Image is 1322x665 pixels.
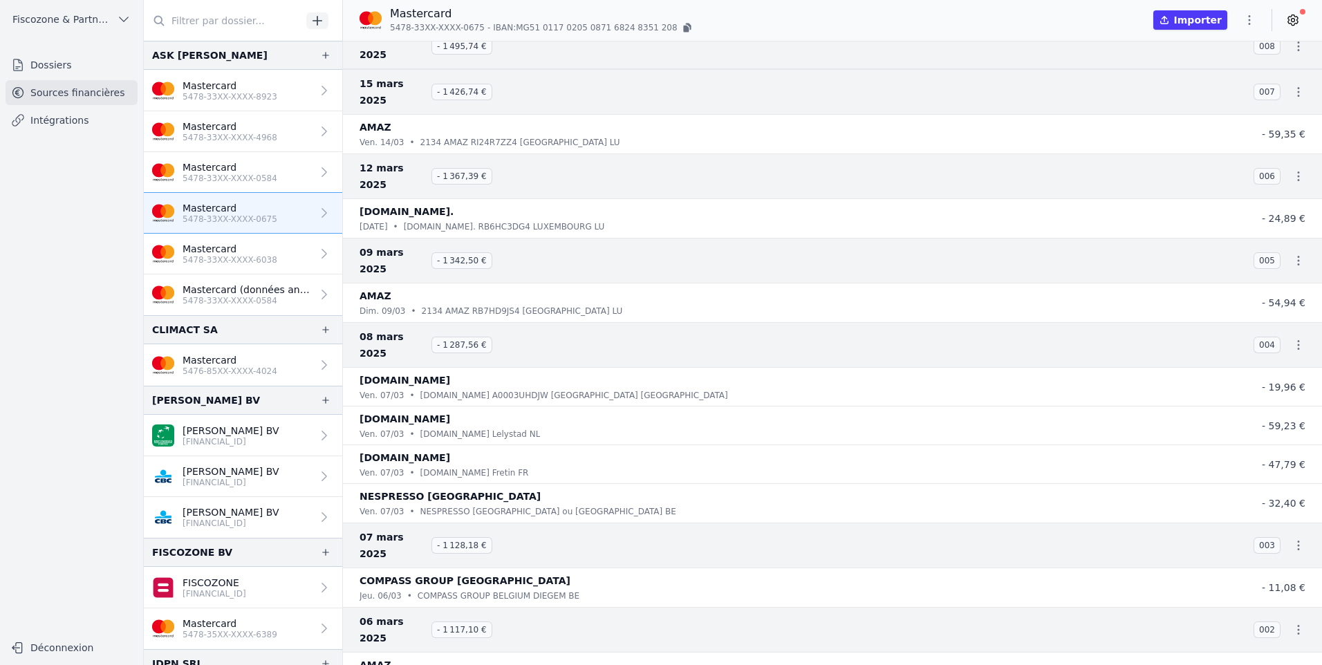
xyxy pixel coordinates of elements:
[360,589,402,603] p: jeu. 06/03
[431,38,492,55] span: - 1 495,74 €
[144,234,342,274] a: Mastercard 5478-33XX-XXXX-6038
[152,617,174,639] img: imageedit_2_6530439554.png
[183,160,277,174] p: Mastercard
[183,254,277,265] p: 5478-33XX-XXXX-6038
[183,295,312,306] p: 5478-33XX-XXXX-0584
[6,108,138,133] a: Intégrations
[407,589,412,603] div: •
[360,613,426,646] span: 06 mars 2025
[183,283,312,297] p: Mastercard (données antérieures)
[431,252,492,269] span: - 1 342,50 €
[1254,252,1281,269] span: 005
[1254,38,1281,55] span: 008
[360,466,404,480] p: ven. 07/03
[1254,84,1281,100] span: 007
[431,537,492,554] span: - 1 128,18 €
[183,436,279,447] p: [FINANCIAL_ID]
[152,321,218,338] div: CLIMACT SA
[6,53,138,77] a: Dossiers
[183,214,277,225] p: 5478-33XX-XXXX-0675
[1262,129,1305,140] span: - 59,35 €
[431,337,492,353] span: - 1 287,56 €
[152,79,174,102] img: imageedit_2_6530439554.png
[1262,297,1305,308] span: - 54,94 €
[1254,537,1281,554] span: 003
[360,220,388,234] p: [DATE]
[1262,420,1305,431] span: - 59,23 €
[360,119,391,135] p: AMAZ
[152,392,260,409] div: [PERSON_NAME] BV
[6,637,138,659] button: Déconnexion
[183,576,246,590] p: FISCOZONE
[390,6,694,22] p: Mastercard
[431,84,492,100] span: - 1 426,74 €
[1262,582,1305,593] span: - 11,08 €
[1262,498,1305,509] span: - 32,40 €
[183,242,277,256] p: Mastercard
[420,505,676,518] p: NESPRESSO [GEOGRAPHIC_DATA] ou [GEOGRAPHIC_DATA] BE
[183,617,277,630] p: Mastercard
[431,621,492,638] span: - 1 117,10 €
[493,22,677,33] span: IBAN: MG51 0117 0205 0871 6824 8351 208
[360,30,426,63] span: 16 mars 2025
[144,111,342,152] a: Mastercard 5478-33XX-XXXX-4968
[144,152,342,193] a: Mastercard 5478-33XX-XXXX-0584
[418,589,579,603] p: COMPASS GROUP BELGIUM DIEGEM BE
[152,120,174,142] img: imageedit_2_6530439554.png
[144,274,342,315] a: Mastercard (données antérieures) 5478-33XX-XXXX-0584
[152,47,268,64] div: ASK [PERSON_NAME]
[183,173,277,184] p: 5478-33XX-XXXX-0584
[360,572,570,589] p: COMPASS GROUP [GEOGRAPHIC_DATA]
[183,366,277,377] p: 5476-85XX-XXXX-4024
[1254,621,1281,638] span: 002
[360,9,382,31] img: imageedit_2_6530439554.png
[183,477,279,488] p: [FINANCIAL_ID]
[1254,168,1281,185] span: 006
[183,588,246,599] p: [FINANCIAL_ID]
[360,372,450,388] p: [DOMAIN_NAME]
[152,354,174,376] img: imageedit_2_6530439554.png
[409,427,414,441] div: •
[409,135,414,149] div: •
[360,135,404,149] p: ven. 14/03
[144,608,342,649] a: Mastercard 5478-35XX-XXXX-6389
[411,304,416,318] div: •
[390,22,485,33] span: 5478-33XX-XXXX-0675
[409,466,414,480] div: •
[183,91,277,102] p: 5478-33XX-XXXX-8923
[183,79,277,93] p: Mastercard
[409,388,414,402] div: •
[144,344,342,386] a: Mastercard 5476-85XX-XXXX-4024
[360,328,426,362] span: 08 mars 2025
[420,135,620,149] p: 2134 AMAZ RI24R7ZZ4 [GEOGRAPHIC_DATA] LU
[144,456,342,497] a: [PERSON_NAME] BV [FINANCIAL_ID]
[360,75,426,109] span: 15 mars 2025
[360,244,426,277] span: 09 mars 2025
[152,465,174,487] img: CBC_CREGBEBB.png
[183,201,277,215] p: Mastercard
[431,168,492,185] span: - 1 367,39 €
[183,424,279,438] p: [PERSON_NAME] BV
[1254,337,1281,353] span: 004
[422,304,623,318] p: 2134 AMAZ RB7HD9JS4 [GEOGRAPHIC_DATA] LU
[183,505,279,519] p: [PERSON_NAME] BV
[360,203,454,220] p: [DOMAIN_NAME].
[360,304,405,318] p: dim. 09/03
[1153,10,1227,30] button: Importer
[6,8,138,30] button: Fiscozone & Partners BV
[144,193,342,234] a: Mastercard 5478-33XX-XXXX-0675
[144,8,301,33] input: Filtrer par dossier...
[152,243,174,265] img: imageedit_2_6530439554.png
[360,411,450,427] p: [DOMAIN_NAME]
[152,544,232,561] div: FISCOZONE BV
[183,629,277,640] p: 5478-35XX-XXXX-6389
[360,488,541,505] p: NESPRESSO [GEOGRAPHIC_DATA]
[360,160,426,193] span: 12 mars 2025
[152,202,174,224] img: imageedit_2_6530439554.png
[144,70,342,111] a: Mastercard 5478-33XX-XXXX-8923
[404,220,605,234] p: [DOMAIN_NAME]. RB6HC3DG4 LUXEMBOURG LU
[6,80,138,105] a: Sources financières
[360,505,404,518] p: ven. 07/03
[183,465,279,478] p: [PERSON_NAME] BV
[420,427,541,441] p: [DOMAIN_NAME] Lelystad NL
